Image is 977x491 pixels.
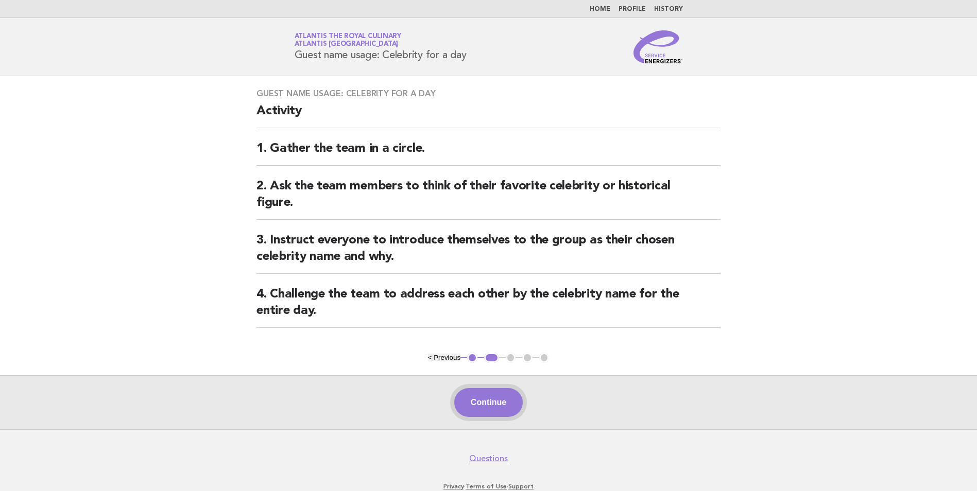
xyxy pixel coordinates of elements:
[633,30,683,63] img: Service Energizers
[295,41,399,48] span: Atlantis [GEOGRAPHIC_DATA]
[443,483,464,490] a: Privacy
[295,33,467,60] h1: Guest name usage: Celebrity for a day
[428,354,460,361] button: < Previous
[295,33,401,47] a: Atlantis the Royal CulinaryAtlantis [GEOGRAPHIC_DATA]
[256,103,721,128] h2: Activity
[256,286,721,328] h2: 4. Challenge the team to address each other by the celebrity name for the entire day.
[508,483,534,490] a: Support
[256,141,721,166] h2: 1. Gather the team in a circle.
[484,353,499,363] button: 2
[454,388,523,417] button: Continue
[467,353,477,363] button: 1
[256,232,721,274] h2: 3. Instruct everyone to introduce themselves to the group as their chosen celebrity name and why.
[174,482,804,490] p: · ·
[469,453,508,464] a: Questions
[466,483,507,490] a: Terms of Use
[619,6,646,12] a: Profile
[654,6,683,12] a: History
[590,6,610,12] a: Home
[256,89,721,99] h3: Guest name usage: Celebrity for a day
[256,178,721,220] h2: 2. Ask the team members to think of their favorite celebrity or historical figure.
